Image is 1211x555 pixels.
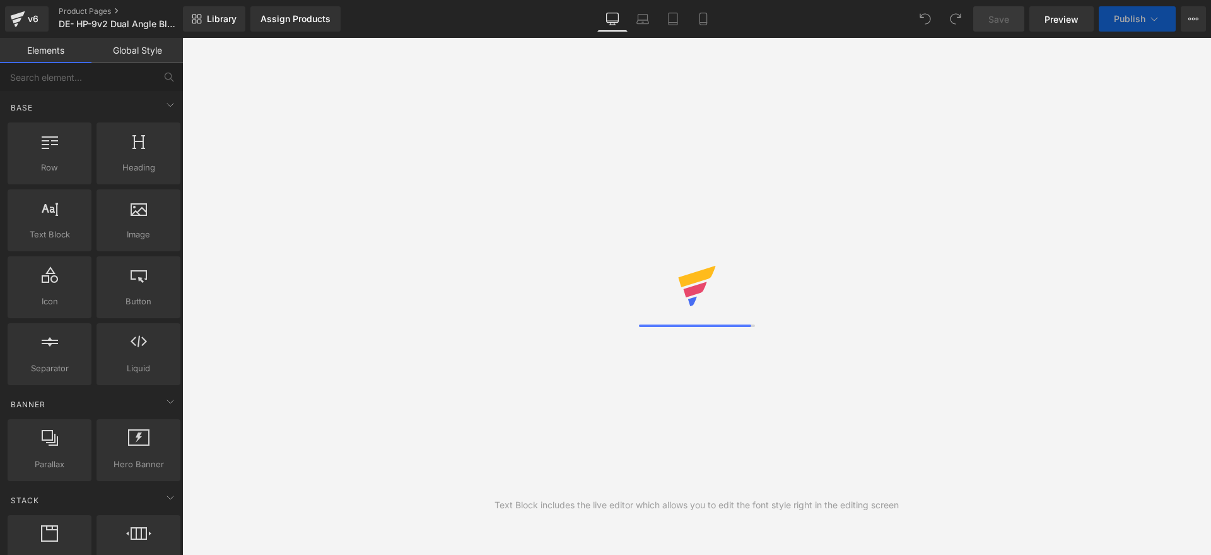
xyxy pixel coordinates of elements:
span: DE- HP-9v2 Dual Angle Block Plane [59,19,180,29]
a: v6 [5,6,49,32]
a: Tablet [658,6,688,32]
a: Laptop [628,6,658,32]
span: Preview [1044,13,1079,26]
span: Base [9,102,34,114]
div: Text Block includes the live editor which allows you to edit the font style right in the editing ... [494,498,899,512]
span: Save [988,13,1009,26]
a: New Library [183,6,245,32]
span: Text Block [11,228,88,241]
span: Image [100,228,177,241]
button: Redo [943,6,968,32]
a: Desktop [597,6,628,32]
button: Undo [913,6,938,32]
span: Hero Banner [100,458,177,471]
span: Publish [1114,14,1145,24]
span: Liquid [100,362,177,375]
span: Parallax [11,458,88,471]
span: Icon [11,295,88,308]
span: Banner [9,398,47,410]
a: Mobile [688,6,718,32]
span: Library [207,13,237,25]
button: Publish [1099,6,1176,32]
a: Product Pages [59,6,204,16]
a: Global Style [91,38,183,63]
span: Stack [9,494,40,506]
button: More [1181,6,1206,32]
span: Heading [100,161,177,174]
span: Button [100,295,177,308]
span: Separator [11,362,88,375]
a: Preview [1029,6,1094,32]
div: v6 [25,11,41,27]
span: Row [11,161,88,174]
div: Assign Products [260,14,331,24]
